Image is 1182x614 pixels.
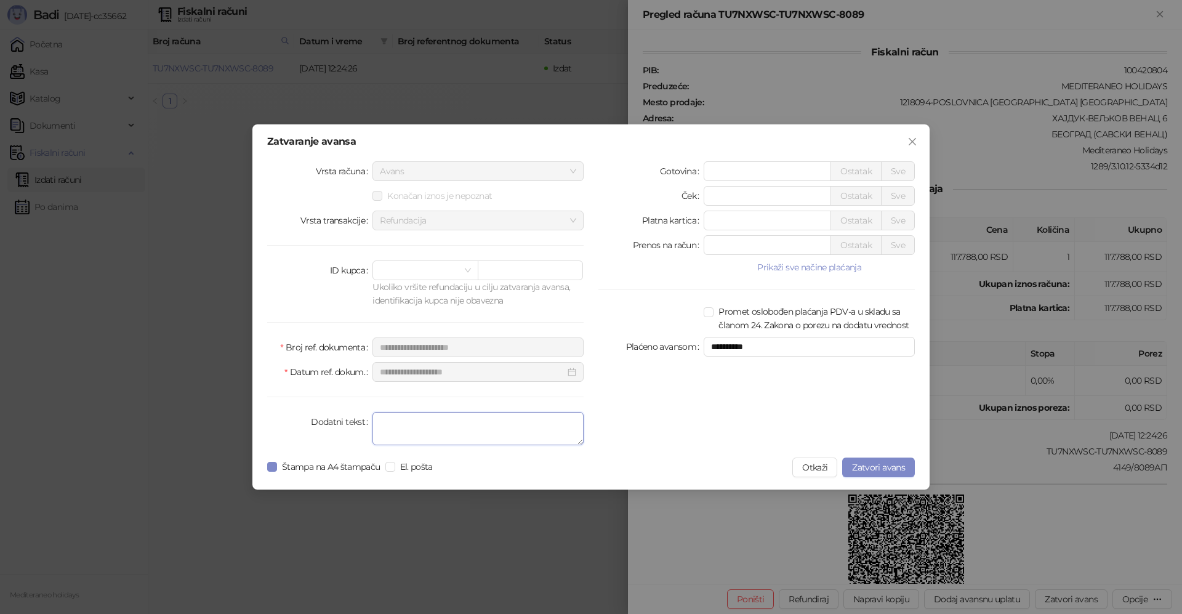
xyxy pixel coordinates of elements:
[372,337,584,357] input: Broj ref. dokumenta
[280,337,372,357] label: Broj ref. dokumenta
[642,211,704,230] label: Platna kartica
[830,186,882,206] button: Ostatak
[380,365,565,379] input: Datum ref. dokum.
[660,161,704,181] label: Gotovina
[881,211,915,230] button: Sve
[881,161,915,181] button: Sve
[395,460,438,474] span: El. pošta
[300,211,373,230] label: Vrsta transakcije
[372,280,584,307] div: Ukoliko vršite refundaciju u cilju zatvaranja avansa, identifikacija kupca nije obavezna
[881,235,915,255] button: Sve
[830,211,882,230] button: Ostatak
[311,412,372,432] label: Dodatni tekst
[842,458,915,477] button: Zatvori avans
[316,161,373,181] label: Vrsta računa
[830,235,882,255] button: Ostatak
[903,132,922,151] button: Close
[626,337,704,357] label: Plaćeno avansom
[633,235,704,255] label: Prenos na račun
[284,362,372,382] label: Datum ref. dokum.
[380,211,576,230] span: Refundacija
[903,137,922,147] span: Zatvori
[881,186,915,206] button: Sve
[852,462,905,473] span: Zatvori avans
[704,260,915,275] button: Prikaži sve načine plaćanja
[277,460,385,474] span: Štampa na A4 štampaču
[330,261,372,280] label: ID kupca
[372,412,584,445] textarea: Dodatni tekst
[681,186,704,206] label: Ček
[907,137,917,147] span: close
[792,458,837,477] button: Otkaži
[830,161,882,181] button: Ostatak
[267,137,915,147] div: Zatvaranje avansa
[380,162,576,180] span: Avans
[382,189,497,203] span: Konačan iznos je nepoznat
[714,305,915,332] span: Promet oslobođen plaćanja PDV-a u skladu sa članom 24. Zakona o porezu na dodatu vrednost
